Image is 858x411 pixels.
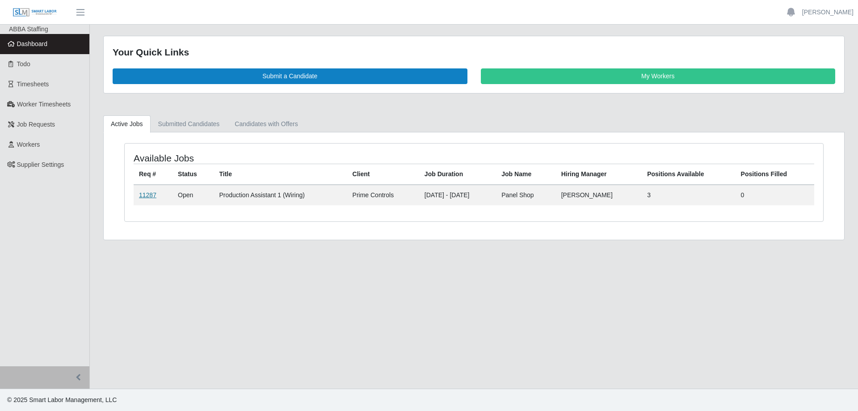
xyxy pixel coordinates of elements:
[13,8,57,17] img: SLM Logo
[642,164,735,185] th: Positions Available
[227,115,305,133] a: Candidates with Offers
[214,185,347,205] td: Production Assistant 1 (Wiring)
[17,40,48,47] span: Dashboard
[17,121,55,128] span: Job Requests
[556,185,642,205] td: [PERSON_NAME]
[172,164,214,185] th: Status
[113,45,835,59] div: Your Quick Links
[736,164,814,185] th: Positions Filled
[7,396,117,403] span: © 2025 Smart Labor Management, LLC
[736,185,814,205] td: 0
[347,164,419,185] th: Client
[214,164,347,185] th: Title
[172,185,214,205] td: Open
[113,68,467,84] a: Submit a Candidate
[347,185,419,205] td: Prime Controls
[496,164,555,185] th: Job Name
[17,101,71,108] span: Worker Timesheets
[134,153,409,164] h4: Available Jobs
[17,60,30,68] span: Todo
[17,141,40,148] span: Workers
[134,164,172,185] th: Req #
[17,161,64,168] span: Supplier Settings
[496,185,555,205] td: Panel Shop
[103,115,151,133] a: Active Jobs
[139,191,156,199] a: 11287
[481,68,836,84] a: My Workers
[419,164,496,185] th: Job Duration
[556,164,642,185] th: Hiring Manager
[642,185,735,205] td: 3
[9,25,48,33] span: ABBA Staffing
[151,115,227,133] a: Submitted Candidates
[802,8,854,17] a: [PERSON_NAME]
[419,185,496,205] td: [DATE] - [DATE]
[17,81,49,88] span: Timesheets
